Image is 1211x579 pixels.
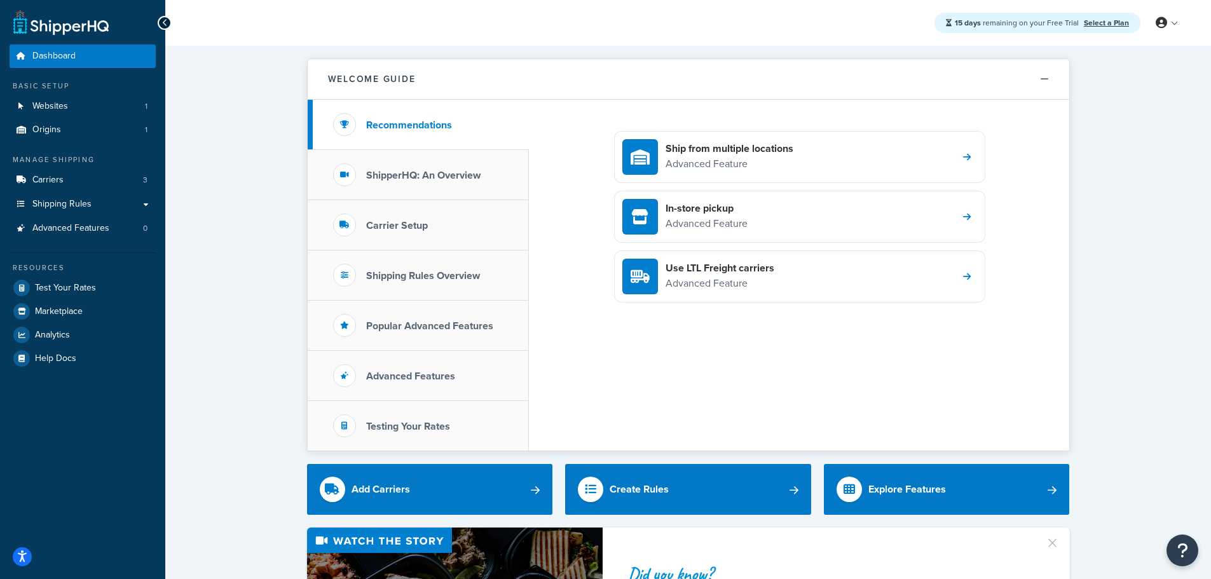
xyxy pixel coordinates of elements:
[92,189,163,213] a: Learn More
[10,168,156,192] a: Carriers3
[666,215,748,232] p: Advanced Feature
[143,175,147,186] span: 3
[868,480,946,498] div: Explore Features
[32,199,92,210] span: Shipping Rules
[1167,535,1198,566] button: Open Resource Center
[955,17,981,29] strong: 15 days
[366,170,481,181] h3: ShipperHQ: An Overview
[366,320,493,332] h3: Popular Advanced Features
[32,51,76,62] span: Dashboard
[10,276,156,299] a: Test Your Rates
[10,217,156,240] li: Advanced Features
[10,44,156,68] a: Dashboard
[308,59,1069,100] button: Welcome Guide
[10,95,156,118] li: Websites
[666,275,774,292] p: Advanced Feature
[35,283,96,294] span: Test Your Rates
[10,118,156,142] li: Origins
[666,142,793,156] h4: Ship from multiple locations
[366,371,455,382] h3: Advanced Features
[10,81,156,92] div: Basic Setup
[565,464,811,515] a: Create Rules
[10,95,156,118] a: Websites1
[10,118,156,142] a: Origins1
[366,421,450,432] h3: Testing Your Rates
[666,201,748,215] h4: In-store pickup
[145,101,147,112] span: 1
[366,119,452,131] h3: Recommendations
[666,156,793,172] p: Advanced Feature
[76,62,179,80] span: Advanced Feature
[366,220,428,231] h3: Carrier Setup
[10,168,156,192] li: Carriers
[10,217,156,240] a: Advanced Features0
[610,480,669,498] div: Create Rules
[40,95,215,175] span: Now you can show accurate shipping rates at checkout when delivering to stores, FFLs, or pickup l...
[955,17,1081,29] span: remaining on your Free Trial
[32,101,68,112] span: Websites
[10,262,156,273] div: Resources
[328,74,416,84] h2: Welcome Guide
[366,270,480,282] h3: Shipping Rules Overview
[307,464,553,515] a: Add Carriers
[143,223,147,234] span: 0
[32,223,109,234] span: Advanced Features
[32,125,61,135] span: Origins
[32,175,64,186] span: Carriers
[76,35,179,60] span: Ship to Store
[352,480,410,498] div: Add Carriers
[145,125,147,135] span: 1
[10,193,156,216] a: Shipping Rules
[1084,17,1129,29] a: Select a Plan
[10,154,156,165] div: Manage Shipping
[824,464,1070,515] a: Explore Features
[666,261,774,275] h4: Use LTL Freight carriers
